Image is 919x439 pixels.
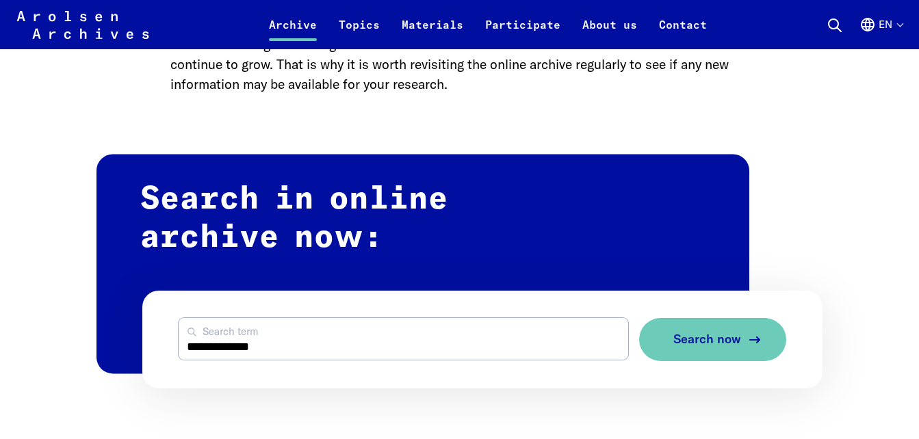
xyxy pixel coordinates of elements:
[258,8,718,41] nav: Primary
[571,16,648,49] a: About us
[96,155,749,374] h2: Search in online archive now:
[859,16,903,49] button: English, language selection
[673,332,741,347] span: Search now
[328,16,391,49] a: Topics
[648,16,718,49] a: Contact
[258,16,328,49] a: Archive
[639,318,786,361] button: Search now
[474,16,571,49] a: Participate
[391,16,474,49] a: Materials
